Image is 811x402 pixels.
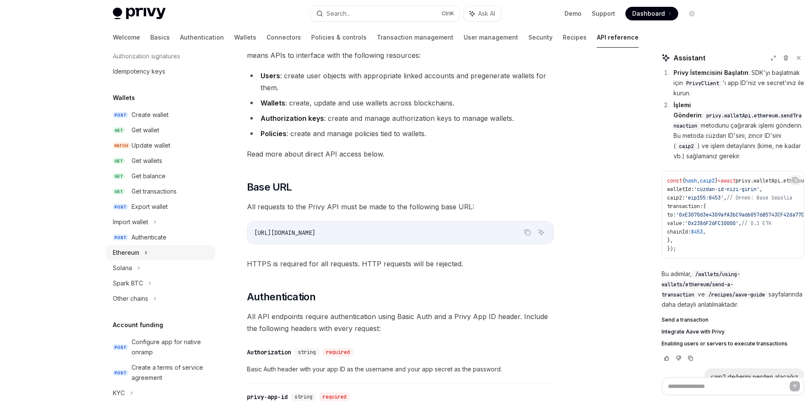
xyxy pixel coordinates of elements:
a: Support [592,9,615,18]
div: Create wallet [132,110,169,120]
span: Authentication [247,290,316,304]
p: Bu adımlar, ve sayfalarında daha detaylı anlatılmaktadır. [662,269,804,310]
button: Copy the contents from the code block [522,227,533,238]
img: light logo [113,8,166,20]
span: hash [685,177,697,184]
span: PrivyClient [686,80,719,87]
strong: Policies [261,129,287,138]
div: Configure app for native onramp [132,337,210,357]
span: , [724,194,727,201]
button: Send message [790,381,800,391]
span: Read more about direct API access below. [247,148,554,160]
span: 'eip155:8453' [685,194,724,201]
div: caip2 değerini nerden alacağız [711,373,798,381]
span: Ctrl K [441,10,454,17]
button: Ask AI [536,227,547,238]
span: // 0.1 ETH [742,220,771,227]
span: privy.walletApi.ethereum.sendTransaction [673,112,802,129]
span: Integrate Aave with Privy [662,328,725,335]
div: Authenticate [132,232,166,242]
a: Enabling users or servers to execute transactions [662,340,804,347]
a: API reference [597,27,639,48]
a: POSTConfigure app for native onramp [106,334,215,360]
a: Integrate Aave with Privy [662,328,804,335]
a: GETGet balance [106,168,215,184]
span: Dashboard [632,9,665,18]
a: Policies & controls [311,27,367,48]
h5: Account funding [113,320,163,330]
span: All API endpoints require authentication using Basic Auth and a Privy App ID header. Include the ... [247,311,554,334]
span: Assistant [673,53,705,63]
span: caip2 [679,143,694,150]
div: Spark BTC [113,278,143,288]
span: GET [113,173,125,180]
span: , [697,177,700,184]
span: to: [667,211,676,218]
div: Update wallet [132,140,170,151]
div: Get wallets [132,156,162,166]
span: caip2 [700,177,715,184]
li: : metodunu çağırarak işlemi gönderin. Bu metoda cüzdan ID'sini, zincir ID'sini ( ) ve işlem detay... [671,100,804,161]
span: = [718,177,721,184]
span: /wallets/using-wallets/ethereum/send-a-transaction [662,271,740,298]
a: POSTCreate a terms of service agreement [106,360,215,385]
li: : create, update and use wallets across blockchains. [247,97,554,109]
span: caip2: [667,194,685,201]
div: Ethereum [113,248,139,258]
span: POST [113,344,128,351]
span: walletApi [754,177,780,184]
span: Base URL [247,180,292,194]
li: : create and manage policies tied to wallets. [247,128,554,140]
h5: Wallets [113,93,135,103]
button: Ask AI [464,6,501,21]
li: : create user objects with appropriate linked accounts and pregenerate wallets for them. [247,70,554,94]
span: Ask AI [478,9,495,18]
a: Recipes [563,27,587,48]
a: POSTAuthenticate [106,230,215,245]
div: Get balance [132,171,166,181]
a: POSTCreate wallet [106,107,215,123]
span: POST [113,234,128,241]
button: Copy the contents from the code block [790,174,801,185]
a: Dashboard [625,7,678,20]
span: }); [667,245,676,252]
li: : create and manage authorization keys to manage wallets. [247,112,554,124]
div: required [323,348,353,356]
a: Security [528,27,553,48]
div: Solana [113,263,132,273]
span: HTTPS is required for all requests. HTTP requests will be rejected. [247,258,554,270]
div: privy-app-id [247,393,288,401]
span: walletId: [667,186,694,193]
span: GET [113,188,125,195]
span: 8453 [691,228,703,235]
span: Enabling users or servers to execute transactions [662,340,788,347]
a: POSTExport wallet [106,199,215,214]
span: privy [736,177,751,184]
span: string [298,349,316,356]
div: Get wallet [132,125,159,135]
span: // Örnek: Base Sepolia [727,194,792,201]
li: : SDK'yı başlatmak için 'i app ID'niz ve secret'ınız ile kurun. [671,68,804,98]
a: Authentication [180,27,224,48]
a: Basics [150,27,170,48]
a: Send a transaction [662,316,804,323]
a: Idempotency keys [106,64,215,79]
strong: İşlemi Gönderin [673,101,702,119]
div: Create a terms of service agreement [132,362,210,383]
a: Transaction management [377,27,453,48]
div: Search... [327,9,350,19]
span: POST [113,204,128,210]
a: GETGet transactions [106,184,215,199]
strong: Authorization keys [261,114,324,123]
a: Connectors [267,27,301,48]
a: Demo [565,9,582,18]
span: , [739,220,742,227]
span: }, [667,237,673,244]
div: required [319,393,350,401]
div: Export wallet [132,202,168,212]
span: ethereum [783,177,807,184]
span: string [295,393,312,400]
span: , [759,186,762,193]
button: Search...CtrlK [310,6,459,21]
span: GET [113,158,125,164]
